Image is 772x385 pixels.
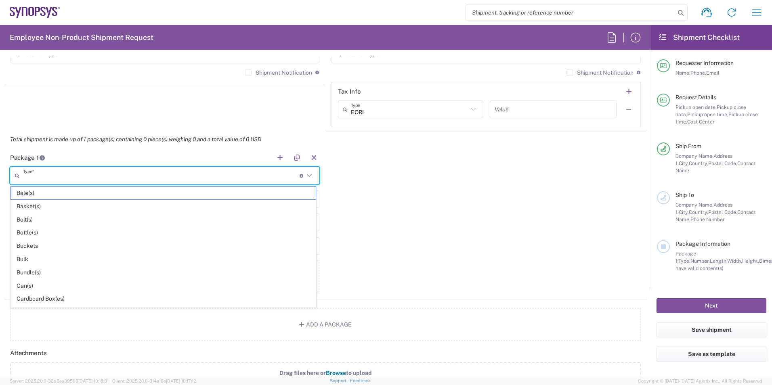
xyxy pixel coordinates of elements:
[10,33,153,42] h2: Employee Non-Product Shipment Request
[675,70,690,76] span: Name,
[350,378,371,383] a: Feedback
[11,200,316,213] span: Basket(s)
[687,111,728,117] span: Pickup open time,
[687,119,715,125] span: Cost Center
[11,240,316,252] span: Buckets
[11,293,316,305] span: Cardboard Box(es)
[675,251,696,264] span: Package 1:
[679,160,689,166] span: City,
[10,349,47,357] h2: Attachments
[675,153,713,159] span: Company Name,
[10,154,45,162] h2: Package 1
[326,370,346,376] span: Browse
[11,253,316,266] span: Bulk
[727,258,742,264] span: Width,
[706,70,720,76] span: Email
[690,216,725,222] span: Phone Number
[675,104,717,110] span: Pickup open date,
[638,377,762,385] span: Copyright © [DATE]-[DATE] Agistix Inc., All Rights Reserved
[10,379,109,383] span: Server: 2025.20.0-32d5ea39505
[675,94,716,100] span: Request Details
[566,69,634,76] label: Shipment Notification
[112,379,196,383] span: Client: 2025.20.0-314a16e
[330,378,350,383] a: Support
[657,347,766,362] button: Save as template
[657,298,766,313] button: Next
[708,209,737,215] span: Postal Code,
[710,258,727,264] span: Length,
[689,209,708,215] span: Country,
[690,258,710,264] span: Number,
[708,160,737,166] span: Postal Code,
[11,306,316,318] span: Carton(s)
[10,308,641,341] button: Add a Package
[245,69,312,76] label: Shipment Notification
[678,258,690,264] span: Type,
[346,370,372,376] span: to upload
[657,322,766,337] button: Save shipment
[675,202,713,208] span: Company Name,
[166,379,196,383] span: [DATE] 10:17:12
[679,209,689,215] span: City,
[690,70,706,76] span: Phone,
[658,33,740,42] h2: Shipment Checklist
[279,370,326,376] span: Drag files here or
[675,60,734,66] span: Requester Information
[11,280,316,292] span: Can(s)
[689,160,708,166] span: Country,
[466,5,675,20] input: Shipment, tracking or reference number
[11,226,316,239] span: Bottle(s)
[11,266,316,279] span: Bundle(s)
[675,192,694,198] span: Ship To
[78,379,109,383] span: [DATE] 10:18:31
[742,258,759,264] span: Height,
[675,241,730,247] span: Package Information
[11,213,316,226] span: Bolt(s)
[11,187,316,199] span: Bale(s)
[338,88,361,96] h2: Tax Info
[4,136,267,142] em: Total shipment is made up of 1 package(s) containing 0 piece(s) weighing 0 and a total value of 0...
[675,143,701,149] span: Ship From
